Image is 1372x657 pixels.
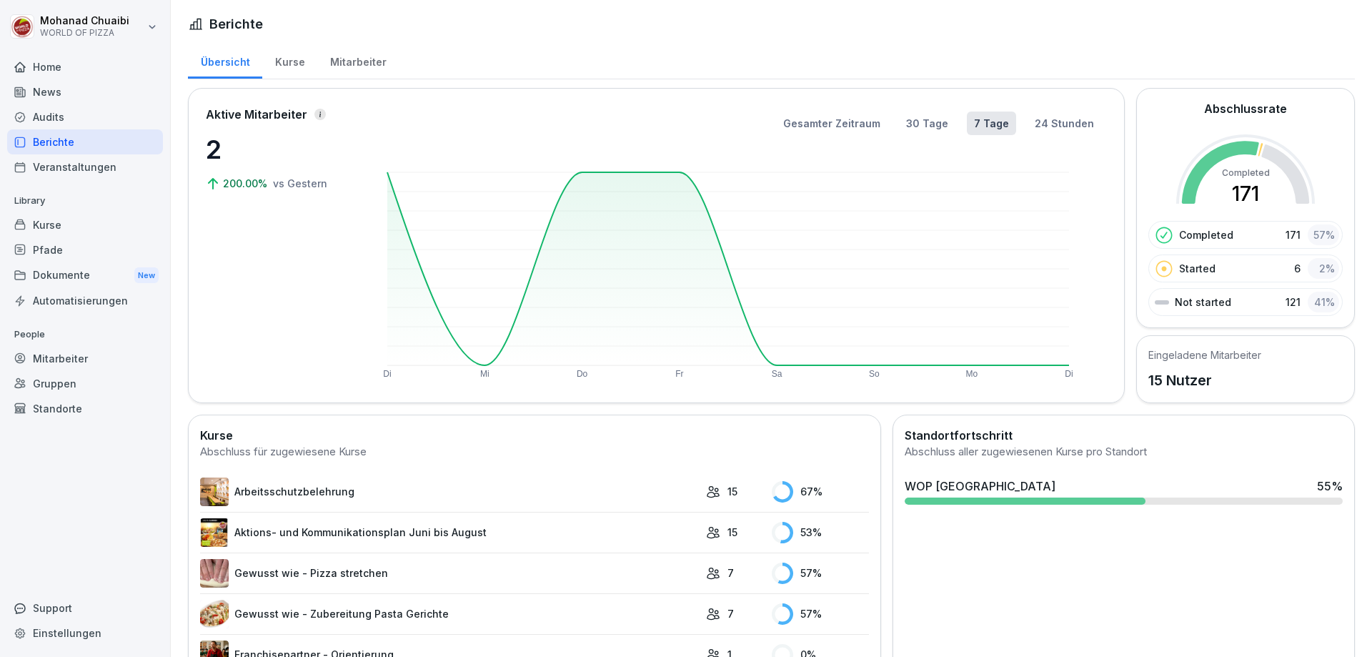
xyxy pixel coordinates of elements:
[1148,347,1261,362] h5: Eingeladene Mitarbeiter
[772,603,869,625] div: 57 %
[7,129,163,154] a: Berichte
[262,42,317,79] a: Kurse
[7,288,163,313] a: Automatisierungen
[7,396,163,421] a: Standorte
[7,262,163,289] div: Dokumente
[7,237,163,262] a: Pfade
[7,371,163,396] a: Gruppen
[772,481,869,503] div: 67 %
[188,42,262,79] a: Übersicht
[200,444,869,460] div: Abschluss für zugewiesene Kurse
[899,472,1348,510] a: WOP [GEOGRAPHIC_DATA]55%
[727,484,737,499] p: 15
[1308,258,1339,279] div: 2 %
[905,427,1343,444] h2: Standortfortschritt
[7,346,163,371] a: Mitarbeiter
[134,267,159,284] div: New
[1308,292,1339,312] div: 41 %
[200,518,229,547] img: wv9qdipp89lowhfx6mawjprm.png
[209,14,263,34] h1: Berichte
[1175,295,1231,310] p: Not started
[727,525,737,540] p: 15
[869,369,880,379] text: So
[577,369,588,379] text: Do
[7,323,163,346] p: People
[965,369,978,379] text: Mo
[7,104,163,129] a: Audits
[727,565,734,581] p: 7
[480,369,489,379] text: Mi
[675,369,683,379] text: Fr
[772,369,782,379] text: Sa
[200,600,699,628] a: Gewusst wie - Zubereitung Pasta Gerichte
[200,600,229,628] img: oj3wlxclwqmvs3yn8voeppsp.png
[7,189,163,212] p: Library
[1028,112,1101,135] button: 24 Stunden
[40,15,129,27] p: Mohanad Chuaibi
[40,28,129,38] p: WORLD OF PIZZA
[200,478,699,506] a: Arbeitsschutzbelehrung
[200,427,869,444] h2: Kurse
[905,478,1055,495] div: WOP [GEOGRAPHIC_DATA]
[1317,478,1343,495] div: 55 %
[200,559,699,588] a: Gewusst wie - Pizza stretchen
[1286,295,1301,310] p: 121
[206,106,307,123] p: Aktive Mitarbeiter
[7,154,163,179] a: Veranstaltungen
[1179,227,1233,242] p: Completed
[273,176,327,191] p: vs Gestern
[206,130,349,169] p: 2
[772,563,869,584] div: 57 %
[899,112,955,135] button: 30 Tage
[1286,227,1301,242] p: 171
[1294,261,1301,276] p: 6
[7,54,163,79] a: Home
[772,522,869,543] div: 53 %
[7,212,163,237] a: Kurse
[7,621,163,646] a: Einstellungen
[7,262,163,289] a: DokumenteNew
[1204,100,1287,117] h2: Abschlussrate
[383,369,391,379] text: Di
[7,596,163,621] div: Support
[200,478,229,506] img: reu9pwv5jenc8sl7wjlftqhe.png
[200,518,699,547] a: Aktions- und Kommunikationsplan Juni bis August
[905,444,1343,460] div: Abschluss aller zugewiesenen Kurse pro Standort
[967,112,1016,135] button: 7 Tage
[317,42,399,79] a: Mitarbeiter
[223,176,270,191] p: 200.00%
[1308,224,1339,245] div: 57 %
[200,559,229,588] img: omtcyif9wkfkbfxep8chs03y.png
[1179,261,1216,276] p: Started
[776,112,888,135] button: Gesamter Zeitraum
[7,79,163,104] a: News
[727,606,734,621] p: 7
[1065,369,1073,379] text: Di
[1148,370,1261,391] p: 15 Nutzer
